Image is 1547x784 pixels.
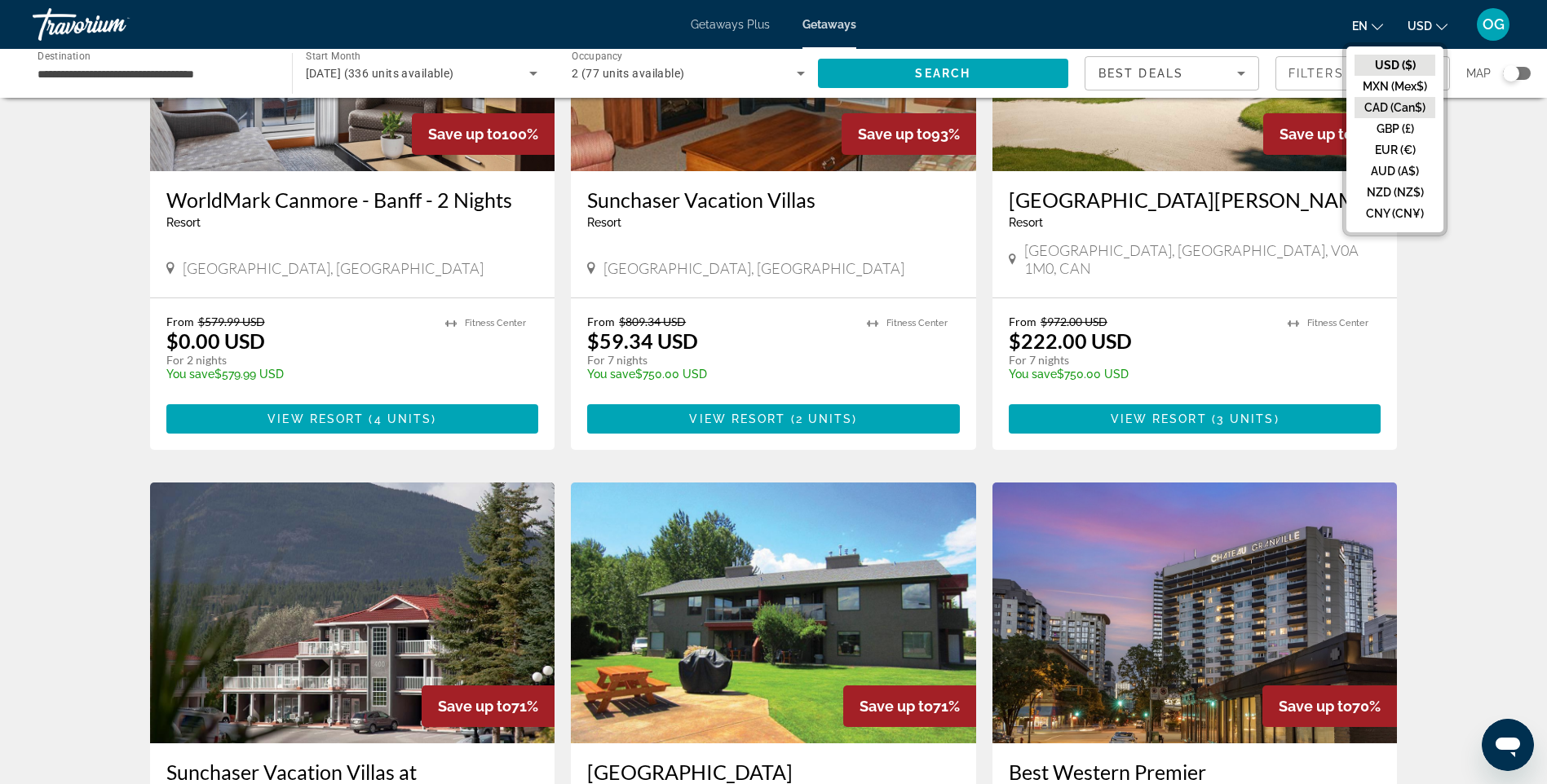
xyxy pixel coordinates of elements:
[1279,698,1352,715] span: Save up to
[1217,412,1275,425] span: 3 units
[802,18,856,31] a: Getaways
[33,3,196,46] a: Travorium
[428,126,502,143] span: Save up to
[1483,16,1505,33] span: OG
[1098,67,1183,80] span: Best Deals
[1355,97,1435,118] button: CAD (Can$)
[818,59,1069,88] button: Search
[1207,412,1280,425] span: ( )
[166,328,265,353] p: $0.00 USD
[150,482,555,743] img: Sunchaser Vacation Villas at Riverside
[166,187,539,212] a: WorldMark Canmore - Banff - 2 Nights
[166,368,214,381] span: You save
[267,412,364,425] span: View Resort
[587,353,851,368] p: For 7 nights
[860,698,933,715] span: Save up to
[412,113,555,155] div: 100%
[1009,353,1272,368] p: For 7 nights
[1355,55,1435,76] button: USD ($)
[587,368,851,381] p: $750.00 USD
[438,698,511,715] span: Save up to
[198,315,265,328] span: $579.99 USD
[1009,404,1381,434] button: View Resort(3 units)
[166,368,430,381] p: $579.99 USD
[1009,216,1043,229] span: Resort
[691,18,770,31] a: Getaways Plus
[1352,20,1368,33] span: en
[1288,67,1344,80] span: Filters
[587,187,960,212] a: Sunchaser Vacation Villas
[587,328,698,353] p: $59.34 USD
[374,412,432,425] span: 4 units
[166,404,539,434] button: View Resort(4 units)
[992,482,1398,743] img: Best Western Premier Chateau Granville Hotel & Suites & Conference Centre - 3 Nights
[587,368,635,381] span: You save
[364,412,436,425] span: ( )
[1041,315,1107,328] span: $972.00 USD
[38,64,271,84] input: Select destination
[38,50,91,61] span: Destination
[1009,368,1272,381] p: $750.00 USD
[1482,719,1534,771] iframe: Button to launch messaging window
[306,51,360,62] span: Start Month
[1098,64,1245,83] mat-select: Sort by
[1355,139,1435,161] button: EUR (€)
[587,216,621,229] span: Resort
[572,51,623,62] span: Occupancy
[1280,126,1353,143] span: Save up to
[796,412,853,425] span: 2 units
[306,67,454,80] span: [DATE] (336 units available)
[1262,685,1397,727] div: 70%
[587,315,615,328] span: From
[1024,241,1381,277] span: [GEOGRAPHIC_DATA], [GEOGRAPHIC_DATA], V0A 1M0, CAN
[843,685,976,727] div: 71%
[1355,118,1435,139] button: GBP (£)
[842,113,976,155] div: 93%
[1307,318,1368,328] span: Fitness Center
[1009,315,1036,328] span: From
[619,315,686,328] span: $809.34 USD
[1355,161,1435,182] button: AUD (A$)
[603,259,904,277] span: [GEOGRAPHIC_DATA], [GEOGRAPHIC_DATA]
[1355,76,1435,97] button: MXN (Mex$)
[572,67,685,80] span: 2 (77 units available)
[1355,203,1435,224] button: CNY (CN¥)
[422,685,555,727] div: 71%
[587,760,960,784] a: [GEOGRAPHIC_DATA]
[166,353,430,368] p: For 2 nights
[1355,182,1435,203] button: NZD (NZ$)
[915,67,970,80] span: Search
[786,412,858,425] span: ( )
[1408,20,1432,33] span: USD
[183,259,484,277] span: [GEOGRAPHIC_DATA], [GEOGRAPHIC_DATA]
[571,482,976,743] img: Holiday Park Resort
[886,318,948,328] span: Fitness Center
[166,315,194,328] span: From
[1275,56,1450,90] button: Filters
[858,126,931,143] span: Save up to
[1009,187,1381,212] a: [GEOGRAPHIC_DATA][PERSON_NAME]
[1466,62,1491,85] span: Map
[1472,7,1514,42] button: User Menu
[1009,368,1057,381] span: You save
[1352,14,1383,37] button: Change language
[1408,14,1448,37] button: Change currency
[689,412,785,425] span: View Resort
[166,216,201,229] span: Resort
[1111,412,1207,425] span: View Resort
[1009,328,1132,353] p: $222.00 USD
[587,404,960,434] button: View Resort(2 units)
[1263,113,1397,155] div: 77%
